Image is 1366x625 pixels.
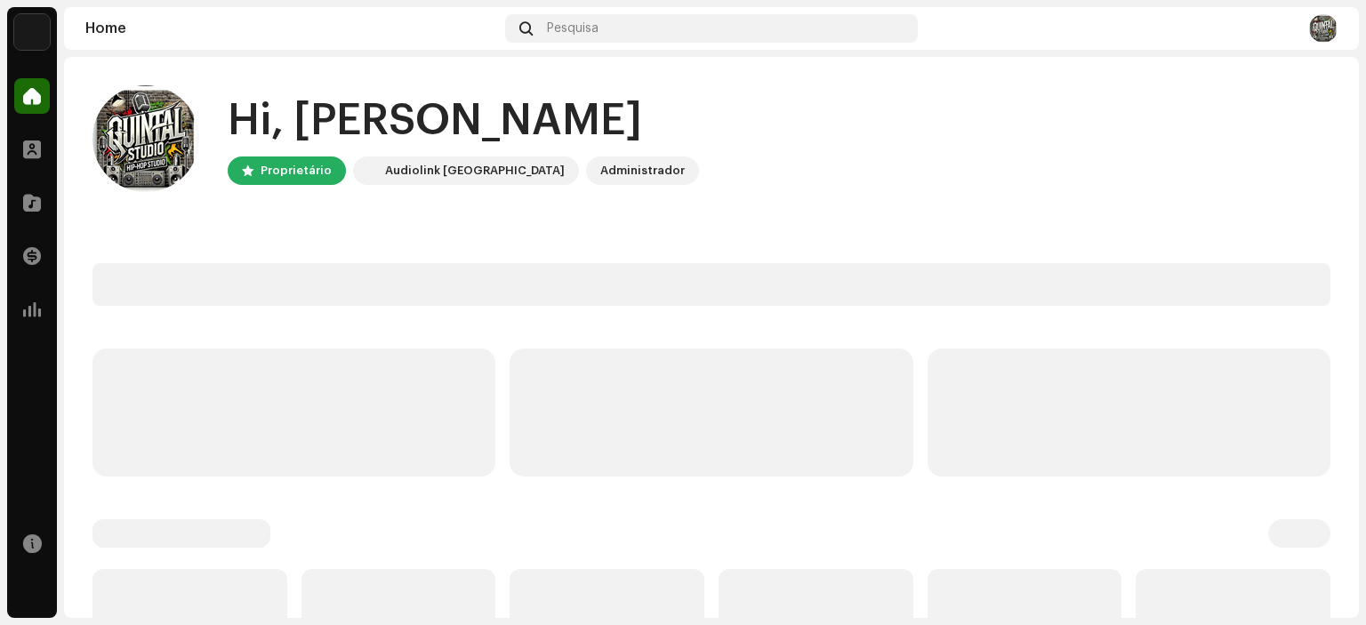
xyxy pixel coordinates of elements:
[14,14,50,50] img: 730b9dfe-18b5-4111-b483-f30b0c182d82
[261,160,332,181] div: Proprietário
[385,160,565,181] div: Audiolink [GEOGRAPHIC_DATA]
[600,160,685,181] div: Administrador
[1309,14,1338,43] img: 93e5755a-44c2-4162-bfa6-451f688b96a5
[228,92,699,149] div: Hi, [PERSON_NAME]
[357,160,378,181] img: 730b9dfe-18b5-4111-b483-f30b0c182d82
[92,85,199,192] img: 93e5755a-44c2-4162-bfa6-451f688b96a5
[547,21,599,36] span: Pesquisa
[85,21,498,36] div: Home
